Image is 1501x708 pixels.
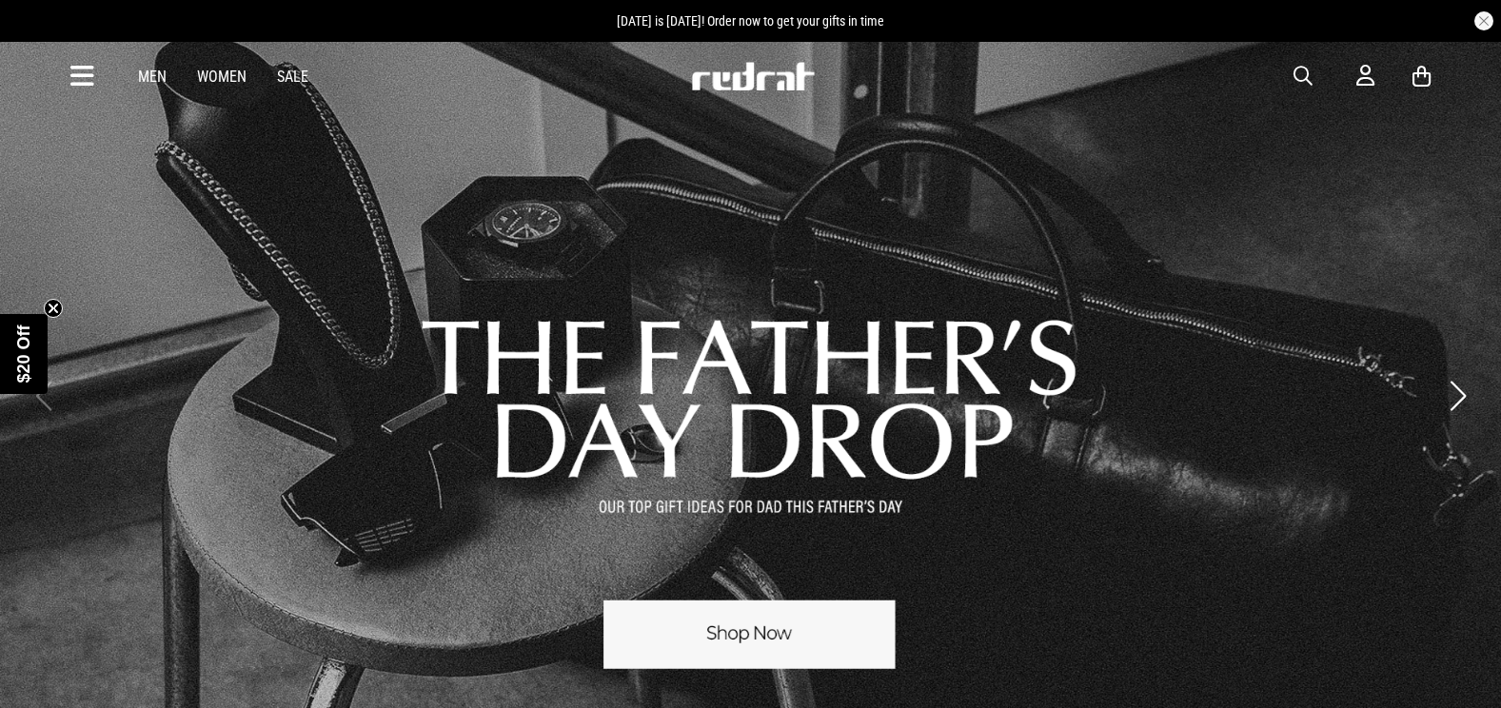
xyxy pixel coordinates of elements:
[277,68,308,86] a: Sale
[44,299,63,318] button: Close teaser
[14,324,33,383] span: $20 Off
[197,68,247,86] a: Women
[690,62,816,90] img: Redrat logo
[138,68,167,86] a: Men
[617,13,884,29] span: [DATE] is [DATE]! Order now to get your gifts in time
[1445,375,1471,417] button: Next slide
[30,375,56,417] button: Previous slide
